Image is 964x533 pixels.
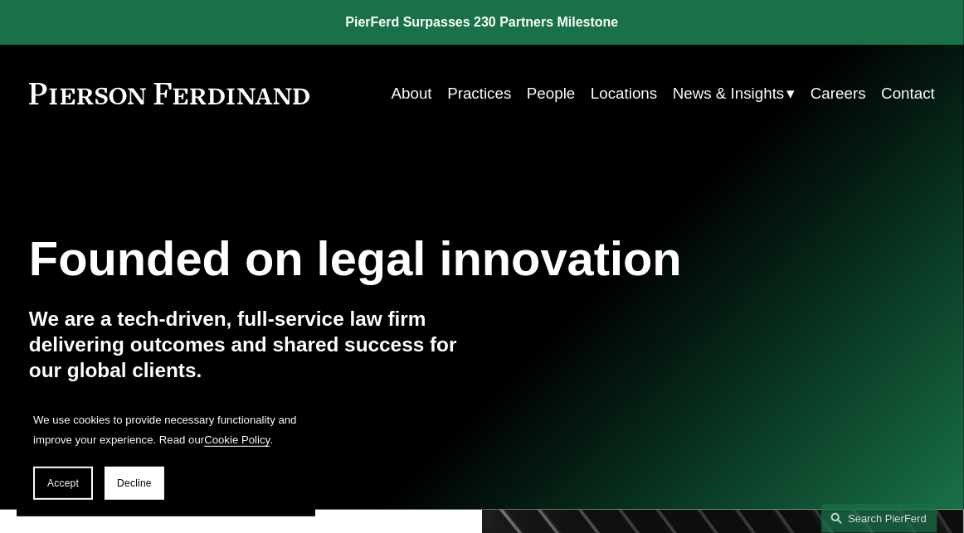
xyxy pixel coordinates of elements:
a: Search this site [821,504,937,533]
p: We use cookies to provide necessary functionality and improve your experience. Read our . [33,410,299,450]
button: Decline [105,467,164,500]
span: News & Insights [673,80,785,108]
button: Accept [33,467,93,500]
section: Cookie banner [17,394,315,516]
a: folder dropdown [673,78,796,109]
span: Accept [47,477,79,489]
a: Locations [591,78,657,109]
a: Contact [881,78,935,109]
a: Cookie Policy [204,434,270,446]
span: Decline [117,477,152,489]
a: Practices [447,78,511,109]
a: About [392,78,432,109]
h4: We are a tech-driven, full-service law firm delivering outcomes and shared success for our global... [29,307,482,384]
a: Careers [811,78,866,109]
a: People [527,78,575,109]
h1: Founded on legal innovation [29,231,784,286]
